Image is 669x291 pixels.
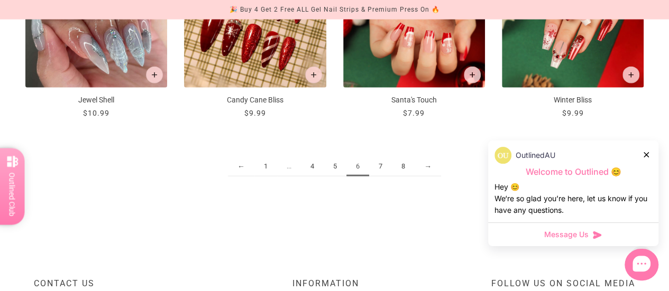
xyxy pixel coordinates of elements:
p: Winter Bliss [502,95,644,106]
button: Add to cart [622,67,639,83]
button: Add to cart [464,67,481,83]
button: Add to cart [305,67,322,83]
span: $9.99 [562,109,583,117]
p: Santa's Touch [343,95,485,106]
span: $10.99 [83,109,109,117]
p: Jewel Shell [25,95,167,106]
span: $9.99 [244,109,266,117]
div: 🎉 Buy 4 Get 2 Free ALL Gel Nail Strips & Premium Press On 🔥 [229,4,439,15]
a: 1 [254,157,277,176]
a: 8 [392,157,415,176]
div: Hey 😊 We‘re so glad you’re here, let us know if you have any questions. [494,181,652,216]
span: $7.99 [403,109,425,117]
p: Candy Cane Bliss [184,95,326,106]
a: 7 [369,157,392,176]
p: OutlinedAU [516,149,555,161]
a: 4 [301,157,324,176]
button: Add to cart [146,67,163,83]
span: Message Us [544,229,589,240]
a: 5 [324,157,346,176]
a: → [415,157,441,176]
span: 6 [346,157,369,176]
span: ... [277,157,301,176]
a: ← [228,157,254,176]
img: data:image/png;base64,iVBORw0KGgoAAAANSUhEUgAAACQAAAAkCAYAAADhAJiYAAACJklEQVR4AexUO28TQRice/mFQxI... [494,147,511,164]
p: Welcome to Outlined 😊 [494,166,652,177]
